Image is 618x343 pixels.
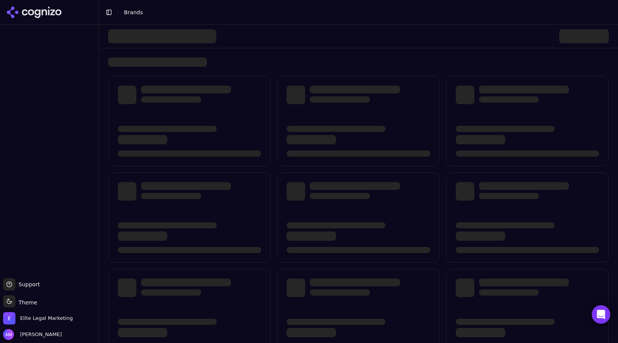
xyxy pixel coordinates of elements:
[15,280,40,288] span: Support
[124,9,143,15] span: Brands
[15,299,37,306] span: Theme
[17,331,62,338] span: [PERSON_NAME]
[3,329,62,340] button: Open user button
[3,312,73,324] button: Open organization switcher
[592,305,610,324] div: Open Intercom Messenger
[20,315,73,322] span: Elite Legal Marketing
[124,8,596,16] nav: breadcrumb
[3,312,15,324] img: Elite Legal Marketing
[3,329,14,340] img: Alex Morris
